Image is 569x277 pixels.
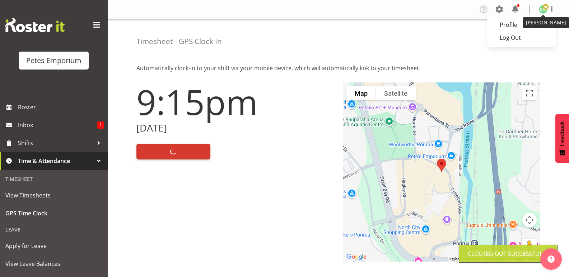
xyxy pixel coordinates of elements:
[5,190,102,201] span: View Timesheets
[5,208,102,219] span: GPS Time Clock
[522,86,537,100] button: Toggle fullscreen view
[522,213,537,227] button: Map camera controls
[18,120,97,130] span: Inbox
[136,82,334,121] h1: 9:15pm
[449,257,480,262] button: Keyboard shortcuts
[2,255,106,273] a: View Leave Balances
[555,114,569,163] button: Feedback - Show survey
[487,31,556,44] a: Log Out
[5,258,102,269] span: View Leave Balances
[18,102,104,113] span: Roster
[345,252,368,262] a: Open this area in Google Maps (opens a new window)
[346,86,376,100] button: Show street map
[2,237,106,255] a: Apply for Leave
[547,255,555,263] img: help-xxl-2.png
[2,186,106,204] a: View Timesheets
[136,64,540,72] p: Automatically clock-in to your shift via your mobile device, which will automatically link to you...
[345,252,368,262] img: Google
[522,239,537,253] button: Drag Pegman onto the map to open Street View
[376,86,416,100] button: Show satellite imagery
[468,249,549,258] div: Clocked out Successfully
[18,156,93,166] span: Time & Attendance
[26,55,81,66] div: Petes Emporium
[5,240,102,251] span: Apply for Leave
[2,222,106,237] div: Leave
[97,121,104,129] span: 1
[5,18,65,32] img: Rosterit website logo
[487,18,556,31] a: Profile
[539,5,547,14] img: david-mcauley697.jpg
[2,204,106,222] a: GPS Time Clock
[136,37,222,46] h4: Timesheet - GPS Clock In
[136,123,334,134] h2: [DATE]
[559,121,565,146] span: Feedback
[18,138,93,148] span: Shifts
[2,172,106,186] div: Timesheet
